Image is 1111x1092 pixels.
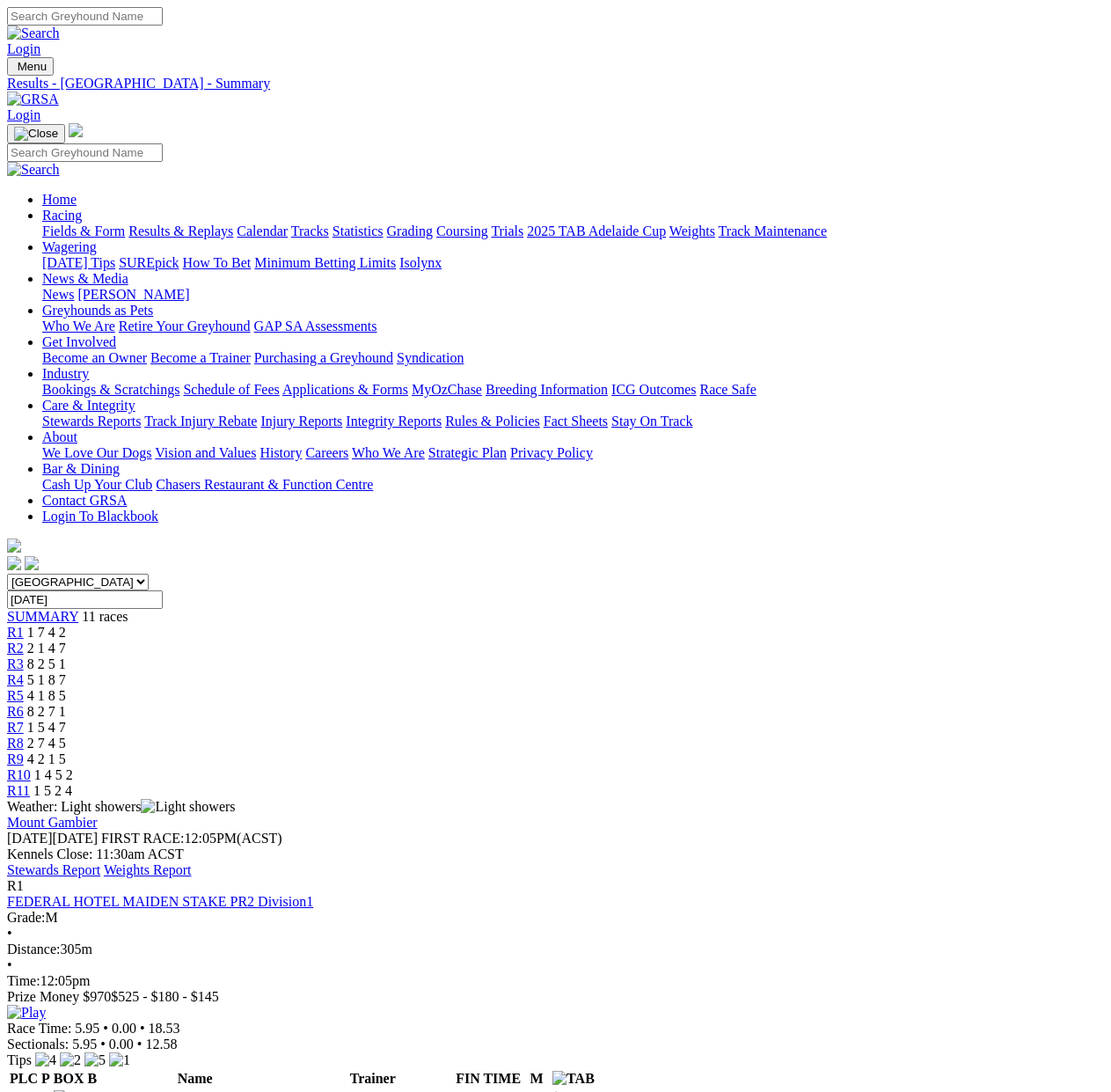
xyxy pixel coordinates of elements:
[42,429,77,444] a: About
[7,1021,71,1036] span: Race Time:
[42,414,141,429] a: Stewards Reports
[104,862,192,877] a: Weights Report
[42,319,115,333] a: Who We Are
[7,41,40,56] a: Login
[7,862,100,877] a: Stewards Report
[34,767,73,782] span: 1 4 5 2
[42,239,97,254] a: Wagering
[42,192,77,207] a: Home
[7,625,24,640] span: R1
[552,1071,595,1087] img: TAB
[527,224,666,238] a: 2025 TAB Adelaide Cup
[7,76,1104,92] a: Results - [GEOGRAPHIC_DATA] - Summary
[7,539,21,553] img: logo-grsa-white.png
[109,1037,134,1052] span: 0.00
[7,751,24,766] a: R9
[7,942,60,956] span: Distance:
[7,989,1104,1005] div: Prize Money $970
[291,224,329,238] a: Tracks
[445,414,540,429] a: Rules & Policies
[486,382,608,397] a: Breeding Information
[611,382,696,397] a: ICG Outcomes
[35,1052,56,1068] img: 4
[128,224,233,238] a: Results & Replays
[33,783,72,798] span: 1 5 2 4
[144,414,257,429] a: Track Injury Rebate
[7,609,78,624] a: SUMMARY
[42,461,120,476] a: Bar & Dining
[42,350,147,365] a: Become an Owner
[101,831,282,846] span: 12:05PM(ACST)
[42,445,1104,461] div: About
[119,319,251,333] a: Retire Your Greyhound
[7,799,236,814] span: Weather: Light showers
[352,445,425,460] a: Who We Are
[7,143,163,162] input: Search
[72,1037,97,1052] span: 5.95
[42,382,1104,398] div: Industry
[42,445,151,460] a: We Love Our Dogs
[7,736,24,751] span: R8
[103,1021,108,1036] span: •
[42,477,152,492] a: Cash Up Your Club
[69,123,83,137] img: logo-grsa-white.png
[7,783,30,798] a: R11
[7,590,163,609] input: Select date
[42,509,158,524] a: Login To Blackbook
[7,1052,32,1067] span: Tips
[42,287,74,302] a: News
[254,319,377,333] a: GAP SA Assessments
[346,414,442,429] a: Integrity Reports
[42,255,115,270] a: [DATE] Tips
[141,799,235,815] img: Light showers
[42,287,1104,303] div: News & Media
[7,641,24,656] span: R2
[399,255,442,270] a: Isolynx
[7,973,40,988] span: Time:
[111,989,219,1004] span: $525 - $180 - $145
[544,414,608,429] a: Fact Sheets
[7,1005,46,1021] img: Play
[305,445,348,460] a: Careers
[7,894,313,909] a: FEDERAL HOTEL MAIDEN STAKE PR2 Division1
[140,1021,145,1036] span: •
[7,656,24,671] a: R3
[27,704,66,719] span: 8 2 7 1
[18,60,47,73] span: Menu
[42,208,82,223] a: Racing
[254,350,393,365] a: Purchasing a Greyhound
[112,1021,136,1036] span: 0.00
[7,767,31,782] a: R10
[292,1070,453,1088] th: Trainer
[7,831,98,846] span: [DATE]
[7,942,1104,957] div: 305m
[101,831,184,846] span: FIRST RACE:
[7,556,21,570] img: facebook.svg
[10,1071,38,1086] span: PLC
[428,445,507,460] a: Strategic Plan
[27,656,66,671] span: 8 2 5 1
[254,255,396,270] a: Minimum Betting Limits
[491,224,523,238] a: Trials
[150,350,251,365] a: Become a Trainer
[42,398,135,413] a: Care & Integrity
[27,751,66,766] span: 4 2 1 5
[523,1070,550,1088] th: M
[60,1052,81,1068] img: 2
[7,973,1104,989] div: 12:05pm
[7,878,24,893] span: R1
[99,1070,290,1088] th: Name
[42,350,1104,366] div: Get Involved
[699,382,756,397] a: Race Safe
[7,910,1104,926] div: M
[77,287,189,302] a: [PERSON_NAME]
[42,319,1104,334] div: Greyhounds as Pets
[41,1071,50,1086] span: P
[282,382,408,397] a: Applications & Forms
[14,127,58,141] img: Close
[7,92,59,107] img: GRSA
